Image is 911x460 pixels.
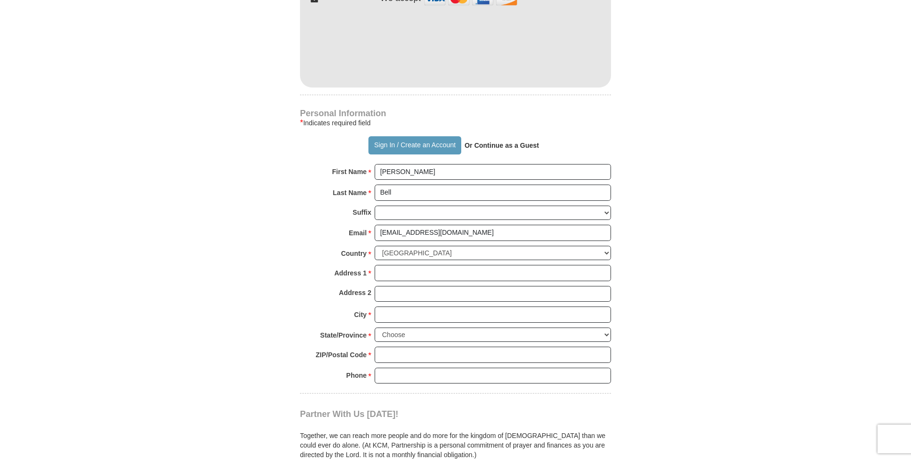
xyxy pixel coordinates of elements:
[334,266,367,280] strong: Address 1
[332,165,367,178] strong: First Name
[353,206,371,219] strong: Suffix
[368,136,461,154] button: Sign In / Create an Account
[320,329,367,342] strong: State/Province
[465,142,539,149] strong: Or Continue as a Guest
[339,286,371,299] strong: Address 2
[354,308,367,321] strong: City
[300,117,611,129] div: Indicates required field
[341,247,367,260] strong: Country
[316,348,367,361] strong: ZIP/Postal Code
[349,226,367,240] strong: Email
[346,369,367,382] strong: Phone
[300,110,611,117] h4: Personal Information
[300,431,611,460] p: Together, we can reach more people and do more for the kingdom of [DEMOGRAPHIC_DATA] than we coul...
[300,409,399,419] span: Partner With Us [DATE]!
[333,186,367,199] strong: Last Name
